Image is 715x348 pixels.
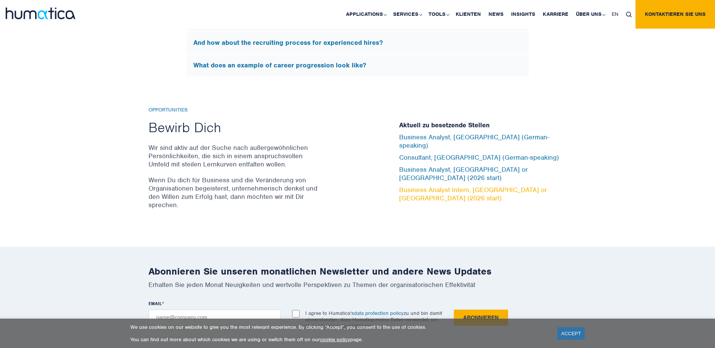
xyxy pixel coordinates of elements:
[149,176,324,209] p: Wenn Du dich für Business und die Veränderung von Organisationen begeisterst, unternehmerisch den...
[399,121,567,130] h5: Aktuell zu besetzende Stellen
[130,336,548,343] p: You can find out more about which cookies we are using or switch them off on our page.
[300,310,442,329] p: I agree to Humatica's zu und bin damit einverstanden, dass Humatica meine Daten verwendet, um mic...
[399,165,528,182] a: Business Analyst, [GEOGRAPHIC_DATA] or [GEOGRAPHIC_DATA] (2026 start)
[193,61,522,70] h5: What does an example of career progression look like?
[149,301,162,307] span: EMAIL
[193,39,522,47] h5: And how about the recruiting process for experienced hires?
[6,8,75,19] img: logo
[557,327,585,340] a: ACCEPT
[399,133,549,150] a: Business Analyst, [GEOGRAPHIC_DATA] (German-speaking)
[149,107,324,113] h6: Opportunities
[454,310,508,326] input: Abonnieren
[292,310,300,317] input: I agree to Humatica'sdata protection policyzu und bin damit einverstanden, dass Humatica meine Da...
[612,11,619,17] span: EN
[399,153,559,162] a: Consultant, [GEOGRAPHIC_DATA] (German-speaking)
[354,310,404,316] a: data protection policy
[149,310,281,326] input: name@company.com
[320,336,350,343] a: cookie policy
[130,324,548,330] p: We use cookies on our website to give you the most relevant experience. By clicking “Accept”, you...
[149,119,324,136] h2: Bewirb Dich
[149,266,567,277] h2: Abonnieren Sie unseren monatlichen Newsletter und andere News Updates
[399,186,547,202] a: Business Analyst Intern, [GEOGRAPHIC_DATA] or [GEOGRAPHIC_DATA] (2026 start)
[149,143,324,168] p: Wir sind aktiv auf der Suche nach außergewöhnlichen Persönlichkeiten, die sich in einem anspruchs...
[626,12,632,17] img: search_icon
[149,281,567,289] p: Erhalten Sie jeden Monat Neuigkeiten und wertvolle Perspektiven zu Themen der organisatorischen E...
